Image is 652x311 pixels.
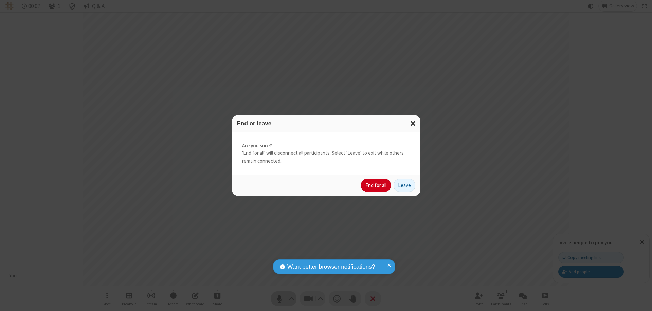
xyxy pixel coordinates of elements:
button: Leave [394,179,415,192]
div: 'End for all' will disconnect all participants. Select 'Leave' to exit while others remain connec... [232,132,420,175]
span: Want better browser notifications? [287,262,375,271]
strong: Are you sure? [242,142,410,150]
button: Close modal [406,115,420,132]
button: End for all [361,179,391,192]
h3: End or leave [237,120,415,127]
